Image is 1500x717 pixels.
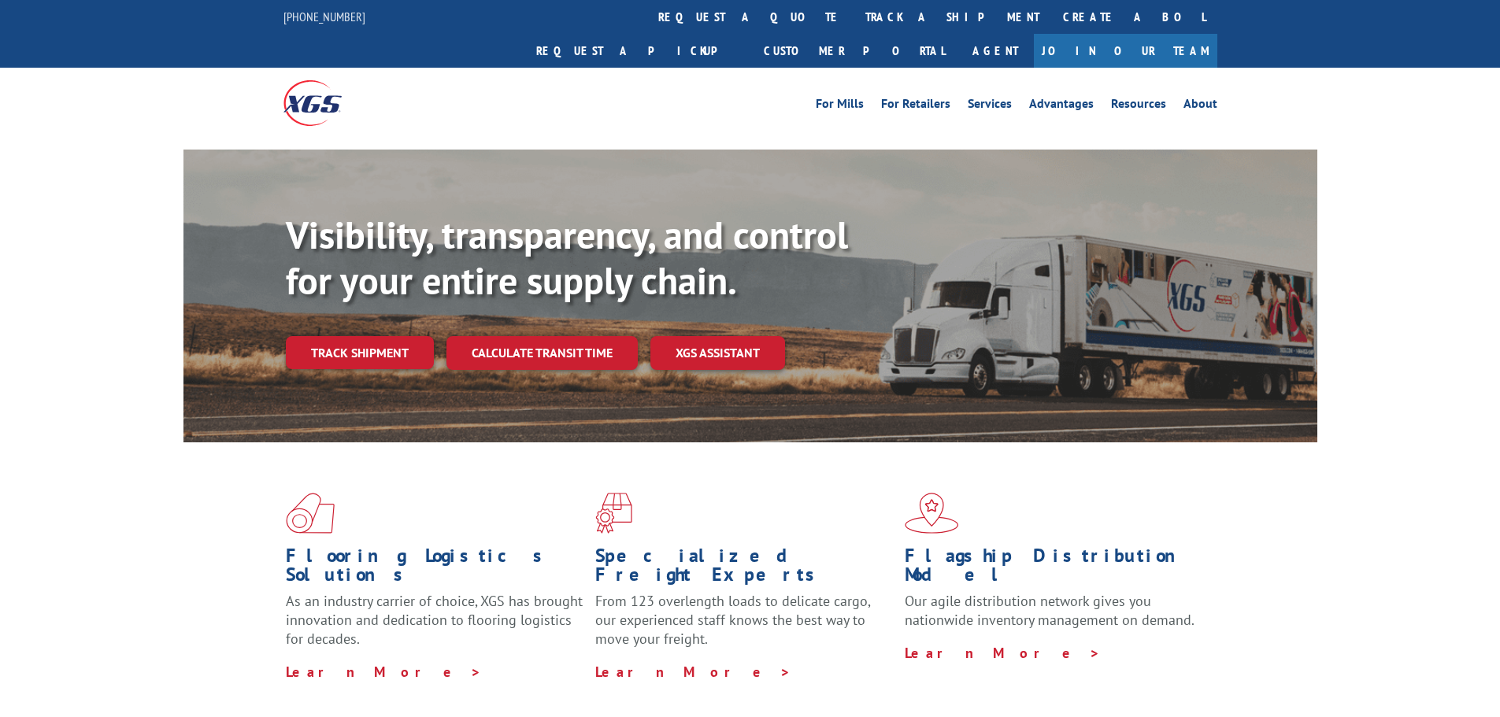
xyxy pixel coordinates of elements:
a: Advantages [1029,98,1094,115]
a: Learn More > [286,663,482,681]
h1: Flooring Logistics Solutions [286,546,583,592]
a: XGS ASSISTANT [650,336,785,370]
a: Request a pickup [524,34,752,68]
a: Resources [1111,98,1166,115]
a: For Retailers [881,98,950,115]
span: Our agile distribution network gives you nationwide inventory management on demand. [905,592,1194,629]
h1: Flagship Distribution Model [905,546,1202,592]
a: Services [968,98,1012,115]
a: Customer Portal [752,34,957,68]
a: About [1183,98,1217,115]
a: Join Our Team [1034,34,1217,68]
b: Visibility, transparency, and control for your entire supply chain. [286,210,848,305]
a: For Mills [816,98,864,115]
p: From 123 overlength loads to delicate cargo, our experienced staff knows the best way to move you... [595,592,893,662]
img: xgs-icon-focused-on-flooring-red [595,493,632,534]
a: [PHONE_NUMBER] [283,9,365,24]
a: Agent [957,34,1034,68]
img: xgs-icon-total-supply-chain-intelligence-red [286,493,335,534]
img: xgs-icon-flagship-distribution-model-red [905,493,959,534]
a: Calculate transit time [446,336,638,370]
span: As an industry carrier of choice, XGS has brought innovation and dedication to flooring logistics... [286,592,583,648]
h1: Specialized Freight Experts [595,546,893,592]
a: Learn More > [905,644,1101,662]
a: Track shipment [286,336,434,369]
a: Learn More > [595,663,791,681]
